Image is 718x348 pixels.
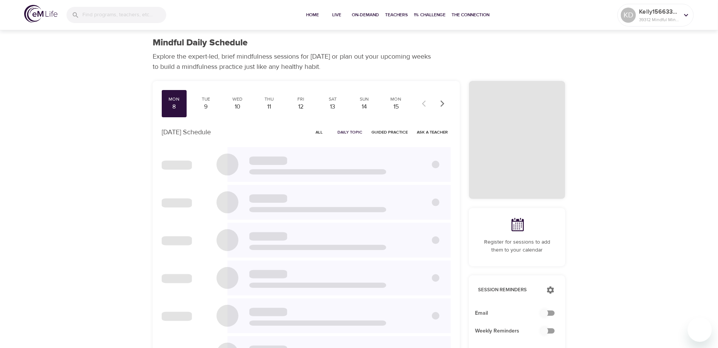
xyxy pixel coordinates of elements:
[452,11,489,19] span: The Connection
[639,7,679,16] p: Kelly1566335085
[478,238,556,254] p: Register for sessions to add them to your calendar
[688,318,712,342] iframe: Button to launch messaging window
[352,11,379,19] span: On-Demand
[260,103,279,111] div: 11
[334,126,365,138] button: Daily Topic
[197,96,215,103] div: Tue
[24,5,57,23] img: logo
[414,126,451,138] button: Ask a Teacher
[368,126,411,138] button: Guided Practice
[639,16,679,23] p: 39312 Mindful Minutes
[197,103,215,111] div: 9
[82,7,166,23] input: Find programs, teachers, etc...
[478,286,539,294] p: Session Reminders
[260,96,279,103] div: Thu
[323,96,342,103] div: Sat
[355,103,374,111] div: 14
[228,103,247,111] div: 10
[292,103,311,111] div: 12
[385,11,408,19] span: Teachers
[323,103,342,111] div: 13
[328,11,346,19] span: Live
[310,129,328,136] span: All
[153,37,248,48] h1: Mindful Daily Schedule
[337,129,362,136] span: Daily Topic
[621,8,636,23] div: KD
[153,51,436,72] p: Explore the expert-led, brief mindfulness sessions for [DATE] or plan out your upcoming weeks to ...
[475,327,547,335] span: Weekly Reminders
[387,96,405,103] div: Mon
[303,11,322,19] span: Home
[371,129,408,136] span: Guided Practice
[292,96,311,103] div: Fri
[475,309,547,317] span: Email
[165,103,184,111] div: 8
[162,127,211,137] p: [DATE] Schedule
[387,103,405,111] div: 15
[228,96,247,103] div: Wed
[417,129,448,136] span: Ask a Teacher
[165,96,184,103] div: Mon
[307,126,331,138] button: All
[414,11,446,19] span: 1% Challenge
[355,96,374,103] div: Sun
